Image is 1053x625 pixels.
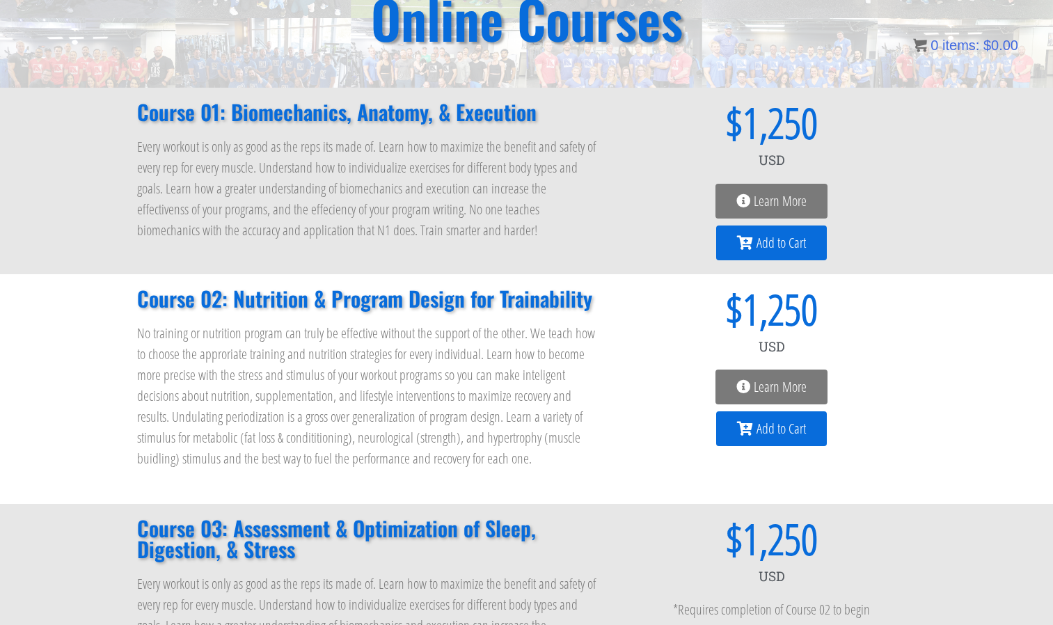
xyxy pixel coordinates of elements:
[137,136,599,241] p: Every workout is only as good as the reps its made of. Learn how to maximize the benefit and safe...
[715,370,828,404] a: Learn More
[627,288,743,330] span: $
[627,330,917,363] div: USD
[754,380,807,394] span: Learn More
[754,194,807,208] span: Learn More
[716,226,827,260] a: Add to Cart
[913,38,1018,53] a: 0 items: $0.00
[137,518,599,560] h2: Course 03: Assessment & Optimization of Sleep, Digestion, & Stress
[627,518,743,560] span: $
[983,38,1018,53] bdi: 0.00
[137,102,599,122] h2: Course 01: Biomechanics, Anatomy, & Execution
[743,518,818,560] span: 1,250
[942,38,979,53] span: items:
[757,422,806,436] span: Add to Cart
[983,38,991,53] span: $
[743,288,818,330] span: 1,250
[627,560,917,593] div: USD
[743,102,818,143] span: 1,250
[715,184,828,219] a: Learn More
[931,38,938,53] span: 0
[627,599,917,620] p: *Requires completion of Course 02 to begin
[137,323,599,469] p: No training or nutrition program can truly be effective without the support of the other. We teac...
[757,236,806,250] span: Add to Cart
[627,143,917,177] div: USD
[627,102,743,143] span: $
[716,411,827,446] a: Add to Cart
[137,288,599,309] h2: Course 02: Nutrition & Program Design for Trainability
[913,38,927,52] img: icon11.png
